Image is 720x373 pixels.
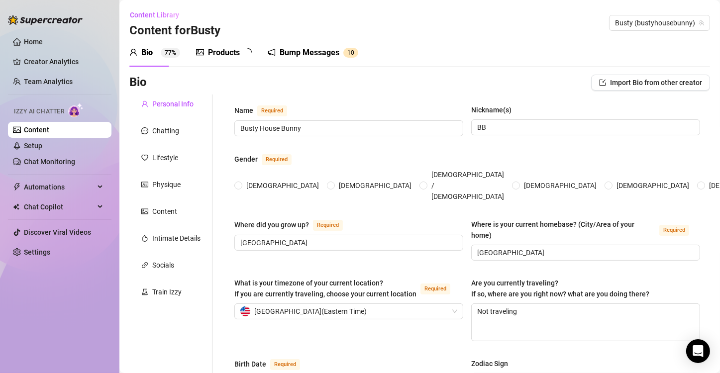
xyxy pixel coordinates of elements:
span: [DEMOGRAPHIC_DATA] / [DEMOGRAPHIC_DATA] [427,169,508,202]
div: Nickname(s) [471,104,512,115]
sup: 77% [161,48,180,58]
button: Content Library [129,7,187,23]
div: Content [152,206,177,217]
a: Settings [24,248,50,256]
div: Bio [141,47,153,59]
span: [DEMOGRAPHIC_DATA] [520,180,601,191]
div: Name [234,105,253,116]
input: Name [240,123,455,134]
div: Where did you grow up? [234,219,309,230]
div: Intimate Details [152,233,201,244]
span: Busty (bustyhousebunny) [615,15,704,30]
span: Izzy AI Chatter [14,107,64,116]
div: Birth Date [234,359,266,370]
span: loading [244,48,252,56]
span: Required [313,220,343,231]
span: 0 [351,49,354,56]
span: import [599,79,606,86]
label: Name [234,104,298,116]
div: Open Intercom Messenger [686,339,710,363]
span: 1 [347,49,351,56]
img: AI Chatter [68,103,84,117]
span: message [141,127,148,134]
a: Setup [24,142,42,150]
sup: 10 [343,48,358,58]
span: Automations [24,179,95,195]
span: team [699,20,705,26]
span: Required [420,283,450,294]
span: idcard [141,181,148,188]
span: Content Library [130,11,179,19]
a: Team Analytics [24,78,73,86]
a: Chat Monitoring [24,158,75,166]
input: Where did you grow up? [240,237,455,248]
a: Content [24,126,49,134]
label: Gender [234,153,303,165]
span: fire [141,235,148,242]
span: Required [257,105,287,116]
div: Socials [152,260,174,271]
span: Are you currently traveling? If so, where are you right now? what are you doing there? [471,279,649,298]
span: experiment [141,288,148,295]
div: Lifestyle [152,152,178,163]
label: Where is your current homebase? (City/Area of your home) [471,219,700,241]
img: logo-BBDzfeDw.svg [8,15,83,25]
span: Required [262,154,292,165]
span: Chat Copilot [24,199,95,215]
span: [DEMOGRAPHIC_DATA] [613,180,693,191]
div: Products [208,47,240,59]
span: thunderbolt [13,183,21,191]
div: Gender [234,154,258,165]
span: link [141,262,148,269]
div: Personal Info [152,98,194,109]
img: Chat Copilot [13,203,19,210]
div: Physique [152,179,181,190]
a: Creator Analytics [24,54,103,70]
label: Nickname(s) [471,104,518,115]
span: picture [141,208,148,215]
span: Import Bio from other creator [610,79,702,87]
div: Chatting [152,125,179,136]
div: Where is your current homebase? (City/Area of your home) [471,219,655,241]
textarea: Not traveling [472,304,700,341]
span: notification [268,48,276,56]
input: Nickname(s) [477,122,692,133]
label: Zodiac Sign [471,358,515,369]
span: [GEOGRAPHIC_DATA] ( Eastern Time ) [254,304,367,319]
div: Zodiac Sign [471,358,508,369]
span: Required [270,359,300,370]
img: us [240,306,250,316]
span: [DEMOGRAPHIC_DATA] [335,180,415,191]
span: picture [196,48,204,56]
a: Home [24,38,43,46]
span: user [129,48,137,56]
h3: Content for Busty [129,23,220,39]
div: Bump Messages [280,47,339,59]
span: [DEMOGRAPHIC_DATA] [242,180,323,191]
input: Where is your current homebase? (City/Area of your home) [477,247,692,258]
a: Discover Viral Videos [24,228,91,236]
div: Train Izzy [152,286,182,297]
label: Where did you grow up? [234,219,354,231]
button: Import Bio from other creator [591,75,710,91]
label: Birth Date [234,358,311,370]
span: Required [659,225,689,236]
span: user [141,100,148,107]
span: What is your timezone of your current location? If you are currently traveling, choose your curre... [234,279,416,298]
span: heart [141,154,148,161]
h3: Bio [129,75,147,91]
